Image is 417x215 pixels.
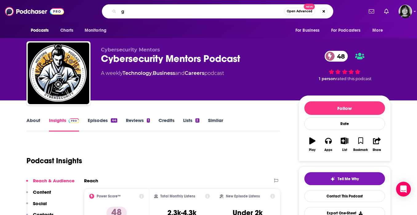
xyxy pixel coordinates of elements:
[304,101,385,115] button: Follow
[111,118,117,123] div: 44
[368,25,391,36] button: open menu
[119,6,284,16] input: Search podcasts, credits, & more...
[373,148,381,152] div: Share
[299,47,391,85] div: 48 1 personrated this podcast
[353,148,368,152] div: Bookmark
[126,117,150,132] a: Reviews1
[26,189,51,201] button: Content
[33,201,47,206] p: Social
[331,26,361,35] span: For Podcasters
[338,176,359,181] span: Tell Me Why
[369,133,385,156] button: Share
[31,26,49,35] span: Podcasts
[26,201,47,212] button: Social
[287,10,312,13] span: Open Advanced
[399,5,412,18] button: Show profile menu
[122,70,152,76] a: Technology
[372,26,383,35] span: More
[26,178,74,189] button: Reach & Audience
[327,25,370,36] button: open menu
[60,26,74,35] span: Charts
[97,194,121,198] h2: Power Score™
[295,26,320,35] span: For Business
[396,182,411,197] div: Open Intercom Messenger
[147,118,150,123] div: 1
[319,76,336,81] span: 1 person
[399,5,412,18] img: User Profile
[80,25,114,36] button: open menu
[304,117,385,130] div: Rate
[331,51,348,62] span: 48
[26,25,57,36] button: open menu
[304,4,315,10] span: New
[158,117,174,132] a: Credits
[320,133,336,156] button: Apps
[325,51,348,62] a: 48
[336,76,371,81] span: rated this podcast
[304,172,385,185] button: tell me why sparkleTell Me Why
[208,117,223,132] a: Similar
[26,117,40,132] a: About
[85,26,106,35] span: Monitoring
[84,178,98,184] h2: Reach
[309,148,315,152] div: Play
[353,133,369,156] button: Bookmark
[304,190,385,202] a: Contact This Podcast
[175,70,185,76] span: and
[304,133,320,156] button: Play
[183,117,199,132] a: Lists2
[399,5,412,18] span: Logged in as parkdalepublicity1
[336,133,352,156] button: List
[153,70,175,76] a: Business
[284,8,315,15] button: Open AdvancedNew
[101,70,224,77] div: A weekly podcast
[152,70,153,76] span: ,
[226,194,260,198] h2: New Episode Listens
[33,189,51,195] p: Content
[88,117,117,132] a: Episodes44
[28,43,89,104] img: Cybersecurity Mentors Podcast
[185,70,204,76] a: Careers
[160,194,195,198] h2: Total Monthly Listens
[324,148,332,152] div: Apps
[56,25,77,36] a: Charts
[69,118,79,123] img: Podchaser Pro
[291,25,327,36] button: open menu
[195,118,199,123] div: 2
[33,178,74,184] p: Reach & Audience
[102,4,333,18] div: Search podcasts, credits, & more...
[5,6,64,17] img: Podchaser - Follow, Share and Rate Podcasts
[382,6,391,17] a: Show notifications dropdown
[26,156,82,165] h1: Podcast Insights
[49,117,79,132] a: InsightsPodchaser Pro
[342,148,347,152] div: List
[366,6,377,17] a: Show notifications dropdown
[101,47,160,53] span: Cybersecurity Mentors
[330,176,335,181] img: tell me why sparkle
